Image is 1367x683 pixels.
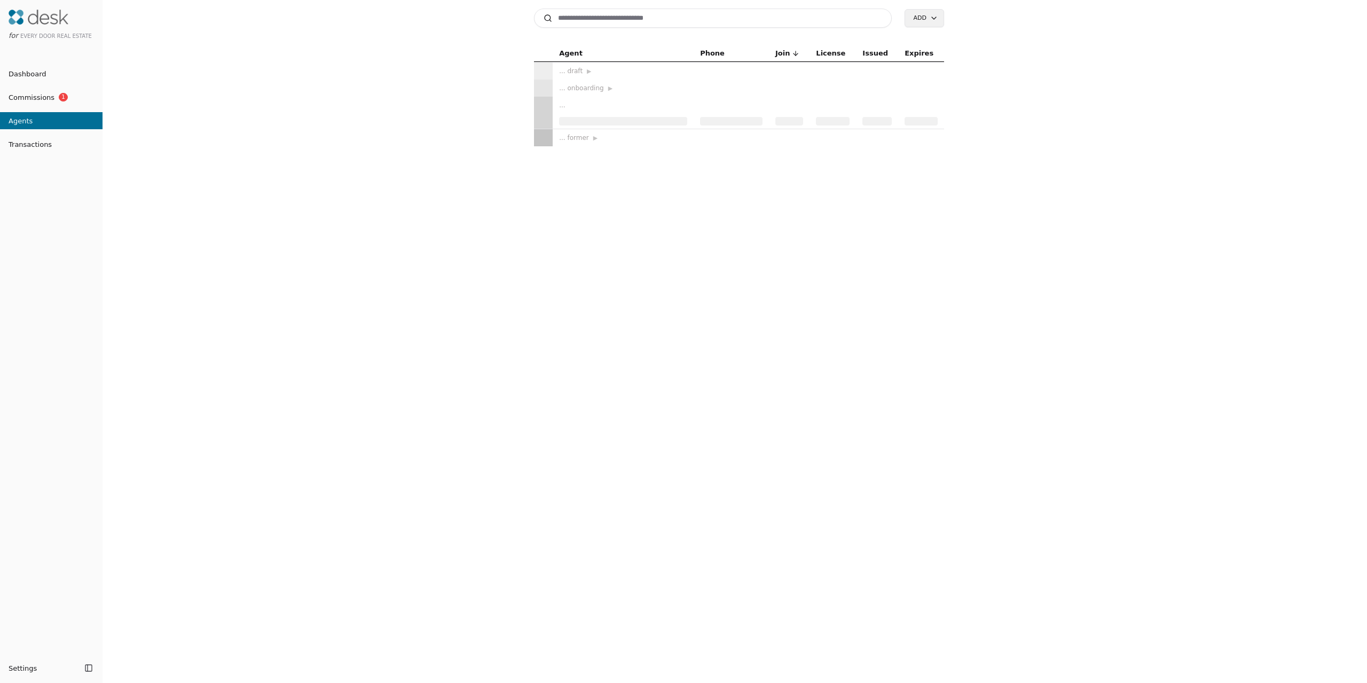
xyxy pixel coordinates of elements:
div: ... draft [559,66,687,76]
span: Phone [700,48,725,59]
div: ... onboarding [559,83,687,93]
span: Issued [862,48,888,59]
span: License [816,48,845,59]
span: Expires [905,48,933,59]
button: Add [905,9,944,27]
div: ... former [559,132,687,143]
span: Every Door Real Estate [20,33,92,39]
span: Agent [559,48,583,59]
span: ▶ [593,134,598,143]
img: Desk [9,10,68,25]
button: Settings [4,660,81,677]
span: 1 [59,93,68,101]
span: ▶ [608,84,612,93]
td: ... [553,97,694,114]
span: ▶ [587,67,591,76]
span: for [9,32,18,40]
span: Join [775,48,790,59]
span: Settings [9,663,37,674]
